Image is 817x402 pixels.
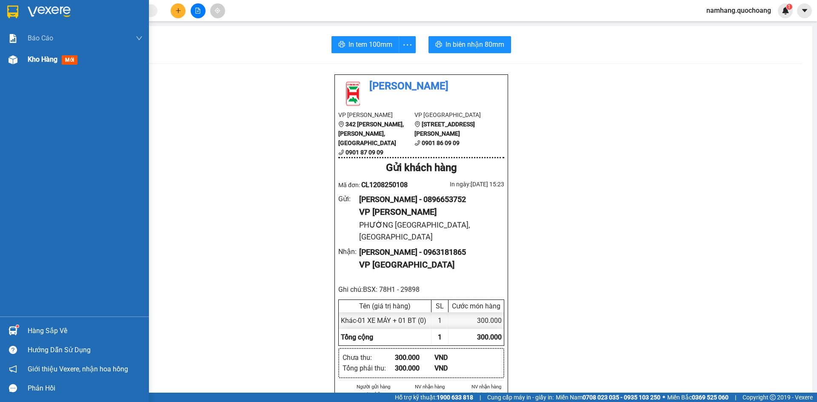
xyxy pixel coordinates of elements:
span: file-add [195,8,201,14]
span: Kho hàng [28,55,57,63]
button: plus [171,3,186,18]
div: Hướng dẫn sử dụng [28,344,143,356]
div: SL [434,302,446,310]
img: logo.jpg [338,78,368,108]
span: namhang.quochoang [700,5,778,16]
span: caret-down [801,7,808,14]
sup: 1 [786,4,792,10]
span: question-circle [9,346,17,354]
sup: 1 [16,325,19,328]
span: In tem 100mm [349,39,392,50]
b: 342 [PERSON_NAME], [PERSON_NAME], [GEOGRAPHIC_DATA] [338,121,404,146]
span: aim [214,8,220,14]
span: copyright [770,394,776,400]
img: warehouse-icon [9,55,17,64]
div: 300.000 [395,363,434,373]
div: VND [434,363,474,373]
div: [PERSON_NAME] - 0896653752 [359,194,497,205]
span: Khác - 01 XE MÁY + 01 BT (0) [341,316,426,325]
span: Cung cấp máy in - giấy in: [487,393,554,402]
span: | [480,393,481,402]
span: environment [338,121,344,127]
span: mới [62,55,77,65]
div: Ghi chú: BSX: 78H1 - 29898 [338,284,504,295]
div: Cước món hàng [451,302,502,310]
button: caret-down [797,3,812,18]
li: NV nhận hàng [468,383,504,391]
div: Tổng phải thu : [343,363,395,373]
span: environment [414,121,420,127]
div: Phản hồi [28,382,143,395]
b: 0901 86 09 09 [422,140,460,146]
span: 1 [788,4,791,10]
strong: 0708 023 035 - 0935 103 250 [583,394,660,401]
div: 300.000 [395,352,434,363]
span: Tổng cộng [341,333,373,341]
div: Hàng sắp về [28,325,143,337]
div: Mã đơn: [338,180,421,190]
li: VP [PERSON_NAME] [338,110,414,120]
span: more [399,40,415,50]
b: [STREET_ADDRESS][PERSON_NAME] [414,121,475,137]
span: down [136,35,143,42]
span: Miền Nam [556,393,660,402]
span: Báo cáo [28,33,53,43]
strong: 0369 525 060 [692,394,728,401]
span: message [9,384,17,392]
span: 1 [438,333,442,341]
span: CL1208250108 [361,181,408,189]
div: 300.000 [448,312,504,329]
img: warehouse-icon [9,326,17,335]
img: logo-vxr [7,6,18,18]
span: notification [9,365,17,373]
div: In ngày: [DATE] 15:23 [421,180,504,189]
div: VND [434,352,474,363]
span: ⚪️ [663,396,665,399]
button: aim [210,3,225,18]
span: | [735,393,736,402]
span: phone [338,149,344,155]
img: solution-icon [9,34,17,43]
div: VP [PERSON_NAME] [359,205,497,219]
span: plus [175,8,181,14]
li: VP [GEOGRAPHIC_DATA] [414,110,491,120]
span: Miền Bắc [667,393,728,402]
button: file-add [191,3,206,18]
b: 0901 87 09 09 [346,149,383,156]
span: phone [414,140,420,146]
span: 300.000 [477,333,502,341]
div: 1 [431,312,448,329]
div: VP [GEOGRAPHIC_DATA] [359,258,497,271]
li: Người gửi hàng xác nhận [355,383,391,398]
div: Chưa thu : [343,352,395,363]
li: NV nhận hàng [412,383,448,391]
div: Gửi : [338,194,359,204]
div: Tên (giá trị hàng) [341,302,429,310]
div: [PERSON_NAME] - 0963181865 [359,246,497,258]
img: icon-new-feature [782,7,789,14]
span: Hỗ trợ kỹ thuật: [395,393,473,402]
button: more [399,36,416,53]
span: printer [338,41,345,49]
span: printer [435,41,442,49]
span: Giới thiệu Vexere, nhận hoa hồng [28,364,128,374]
span: In biên nhận 80mm [446,39,504,50]
li: [PERSON_NAME] [338,78,504,94]
div: Nhận : [338,246,359,257]
div: Gửi khách hàng [338,160,504,176]
button: printerIn tem 100mm [331,36,399,53]
strong: 1900 633 818 [437,394,473,401]
div: PHƯỜNG [GEOGRAPHIC_DATA], [GEOGRAPHIC_DATA] [359,219,497,243]
button: printerIn biên nhận 80mm [428,36,511,53]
